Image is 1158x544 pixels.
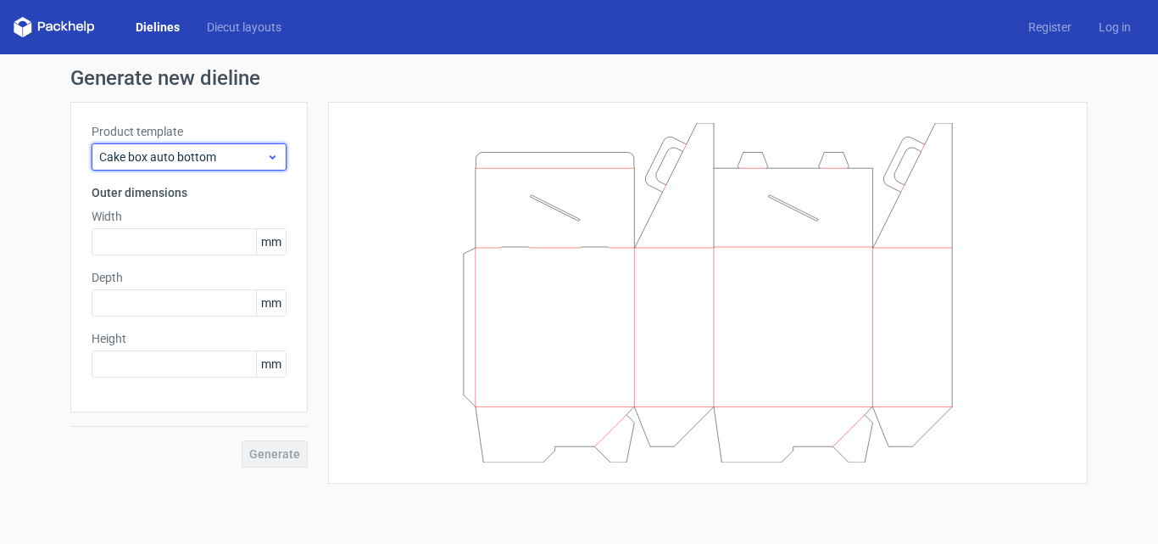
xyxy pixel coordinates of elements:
a: Diecut layouts [193,19,295,36]
span: Cake box auto bottom [99,149,266,165]
a: Log in [1085,19,1144,36]
h3: Outer dimensions [92,184,287,201]
span: mm [256,229,286,255]
label: Product template [92,123,287,140]
label: Depth [92,269,287,286]
span: mm [256,351,286,377]
span: mm [256,290,286,316]
label: Height [92,330,287,347]
h1: Generate new dieline [70,68,1088,88]
a: Dielines [122,19,193,36]
a: Register [1015,19,1085,36]
label: Width [92,208,287,225]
